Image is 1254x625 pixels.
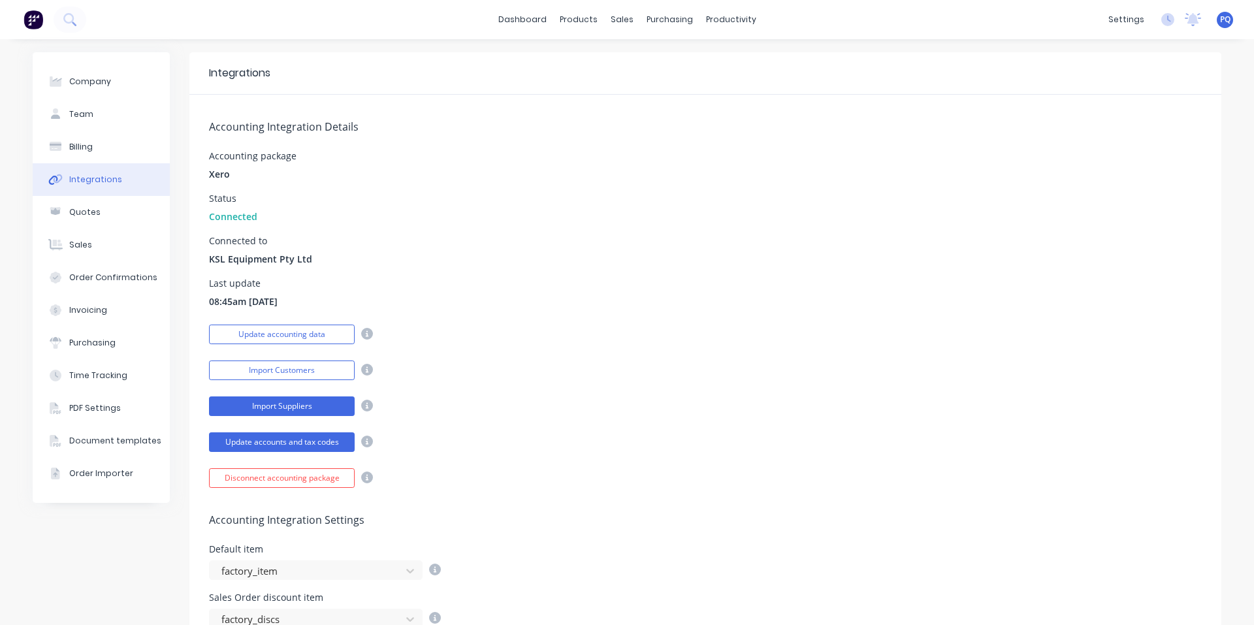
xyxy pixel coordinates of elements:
[69,402,121,414] div: PDF Settings
[33,65,170,98] button: Company
[33,261,170,294] button: Order Confirmations
[209,325,355,344] button: Update accounting data
[69,272,157,283] div: Order Confirmations
[33,229,170,261] button: Sales
[209,396,355,416] button: Import Suppliers
[33,425,170,457] button: Document templates
[640,10,699,29] div: purchasing
[209,194,257,203] div: Status
[69,337,116,349] div: Purchasing
[209,252,312,266] span: KSL Equipment Pty Ltd
[209,432,355,452] button: Update accounts and tax codes
[69,468,133,479] div: Order Importer
[699,10,763,29] div: productivity
[209,167,230,181] span: Xero
[209,545,441,554] div: Default item
[209,121,1202,133] h5: Accounting Integration Details
[69,239,92,251] div: Sales
[69,108,93,120] div: Team
[33,163,170,196] button: Integrations
[33,294,170,327] button: Invoicing
[209,152,297,161] div: Accounting package
[1102,10,1151,29] div: settings
[209,593,441,602] div: Sales Order discount item
[604,10,640,29] div: sales
[33,327,170,359] button: Purchasing
[209,236,312,246] div: Connected to
[69,370,127,381] div: Time Tracking
[492,10,553,29] a: dashboard
[69,435,161,447] div: Document templates
[33,98,170,131] button: Team
[69,304,107,316] div: Invoicing
[24,10,43,29] img: Factory
[33,131,170,163] button: Billing
[69,76,111,88] div: Company
[209,65,270,81] div: Integrations
[553,10,604,29] div: products
[209,361,355,380] button: Import Customers
[33,196,170,229] button: Quotes
[209,468,355,488] button: Disconnect accounting package
[209,279,278,288] div: Last update
[209,210,257,223] span: Connected
[33,359,170,392] button: Time Tracking
[209,514,1202,526] h5: Accounting Integration Settings
[69,206,101,218] div: Quotes
[1220,14,1230,25] span: PQ
[33,457,170,490] button: Order Importer
[69,174,122,185] div: Integrations
[69,141,93,153] div: Billing
[33,392,170,425] button: PDF Settings
[209,295,278,308] span: 08:45am [DATE]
